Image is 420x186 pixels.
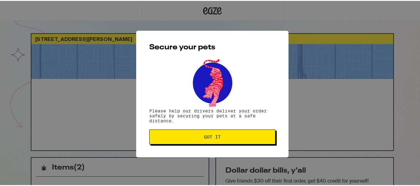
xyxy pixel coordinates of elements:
span: Hi. Need any help? [4,4,45,9]
p: Please help our drivers deliver your order safely by securing your pets at a safe distance. [149,107,275,122]
h2: Secure your pets [149,43,275,50]
span: Got it [204,134,221,138]
button: Got it [149,129,275,143]
img: pets [187,57,238,107]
